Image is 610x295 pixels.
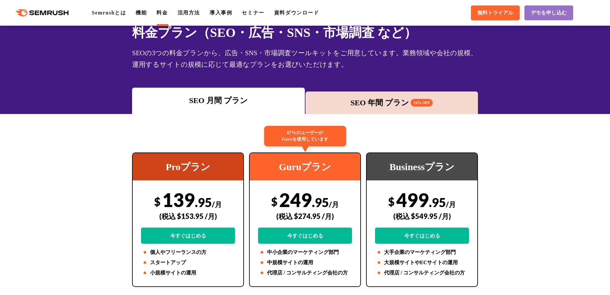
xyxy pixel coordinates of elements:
div: SEO 年間 プラン [309,97,475,108]
a: Semrushとは [92,10,126,15]
span: 16% OFF [411,99,433,107]
div: SEO 月間 プラン [135,95,302,106]
li: スタートアップ [141,259,235,266]
a: 機能 [136,10,147,15]
div: Businessプラン [367,153,477,180]
a: 今すぐはじめる [375,228,469,244]
li: 代理店 / コンサルティング会社の方 [258,269,352,277]
div: (税込 $153.95 /月) [141,205,235,228]
span: /月 [212,200,222,209]
a: デモを申し込む [524,5,573,20]
span: /月 [446,200,456,209]
div: 249 [258,188,352,244]
span: デモを申し込む [531,10,567,16]
span: .95 [429,195,446,210]
li: 大手企業のマーケティング部門 [375,248,469,256]
h1: 料金プラン（SEO・広告・SNS・市場調査 など） [132,23,478,42]
span: $ [154,195,161,208]
a: 活用方法 [178,10,200,15]
a: 料金 [156,10,168,15]
li: 中小企業のマーケティング部門 [258,248,352,256]
a: 今すぐはじめる [141,228,235,244]
div: 139 [141,188,235,244]
div: SEOの3つの料金プランから、広告・SNS・市場調査ツールキットをご用意しています。業務領域や会社の規模、運用するサイトの規模に応じて最適なプランをお選びいただけます。 [132,47,478,70]
span: 無料トライアル [477,10,513,16]
span: .95 [312,195,329,210]
a: 資料ダウンロード [274,10,319,15]
li: 代理店 / コンサルティング会社の方 [375,269,469,277]
li: 大規模サイトやECサイトの運用 [375,259,469,266]
span: $ [271,195,278,208]
li: 個人やフリーランスの方 [141,248,235,256]
li: 小規模サイトの運用 [141,269,235,277]
div: 499 [375,188,469,244]
div: 67%のユーザーが Guruを使用しています [264,126,346,146]
div: (税込 $274.95 /月) [258,205,352,228]
span: /月 [329,200,339,209]
a: セミナー [242,10,264,15]
span: .95 [195,195,212,210]
div: Guruプラン [250,153,360,180]
div: Proプラン [133,153,243,180]
div: (税込 $549.95 /月) [375,205,469,228]
a: 今すぐはじめる [258,228,352,244]
span: $ [388,195,395,208]
a: 導入事例 [210,10,232,15]
li: 中規模サイトの運用 [258,259,352,266]
a: 無料トライアル [471,5,520,20]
